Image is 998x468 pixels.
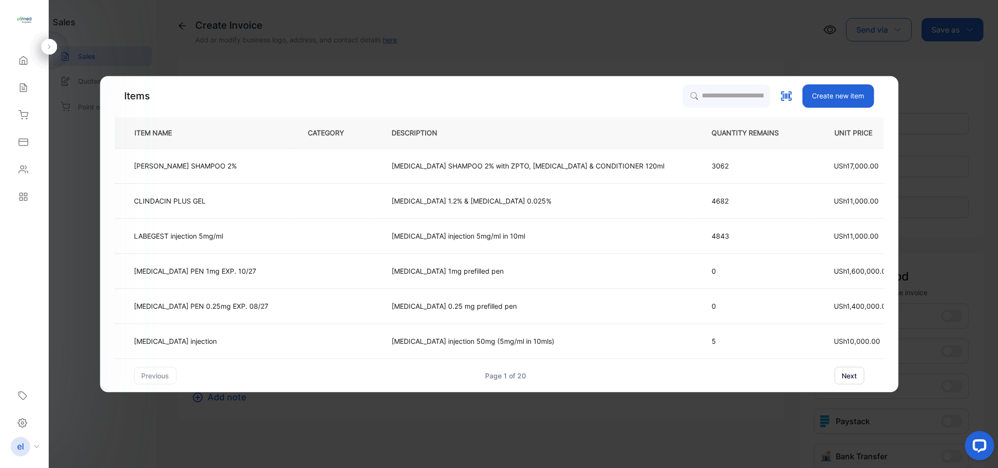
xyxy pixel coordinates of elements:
p: DESCRIPTION [392,128,453,138]
p: 4843 [712,231,794,241]
p: CATEGORY [308,128,359,138]
p: Items [124,89,150,103]
p: [MEDICAL_DATA] 1mg prefilled pen [392,266,504,276]
p: QUANTITY REMAINS [712,128,794,138]
p: 4682 [712,196,794,206]
p: [MEDICAL_DATA] SHAMPOO 2% with ZPTO, [MEDICAL_DATA] & CONDITIONER 120ml [392,161,664,171]
iframe: LiveChat chat widget [957,427,998,468]
p: 3062 [712,161,794,171]
p: [MEDICAL_DATA] 0.25 mg prefilled pen [392,301,517,311]
p: [MEDICAL_DATA] 1.2% & [MEDICAL_DATA] 0.025% [392,196,551,206]
p: [MEDICAL_DATA] injection 5mg/ml in 10ml [392,231,525,241]
p: [MEDICAL_DATA] injection [134,336,217,346]
span: USh11,000.00 [834,232,879,240]
p: [MEDICAL_DATA] PEN 0.25mg EXP. 08/27 [134,301,268,311]
div: Page 1 of 20 [485,371,526,381]
p: 0 [712,266,794,276]
span: USh1,400,000.00 [834,302,890,310]
p: UNIT PRICE [827,128,913,138]
img: logo [17,13,32,27]
p: [MEDICAL_DATA] injection 50mg (5mg/ml in 10mls) [392,336,554,346]
p: 5 [712,336,794,346]
button: next [834,367,864,384]
span: USh11,000.00 [834,197,879,205]
button: Create new item [802,84,874,108]
p: [MEDICAL_DATA] PEN 1mg EXP. 10/27 [134,266,256,276]
button: previous [134,367,176,384]
p: [PERSON_NAME] SHAMPOO 2% [134,161,237,171]
p: ITEM NAME [131,128,188,138]
span: USh17,000.00 [834,162,879,170]
span: USh1,600,000.00 [834,267,890,275]
p: CLINDACIN PLUS GEL [134,196,206,206]
p: LABEGEST injection 5mg/ml [134,231,223,241]
p: el [17,440,24,453]
span: USh10,000.00 [834,337,880,345]
p: 0 [712,301,794,311]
